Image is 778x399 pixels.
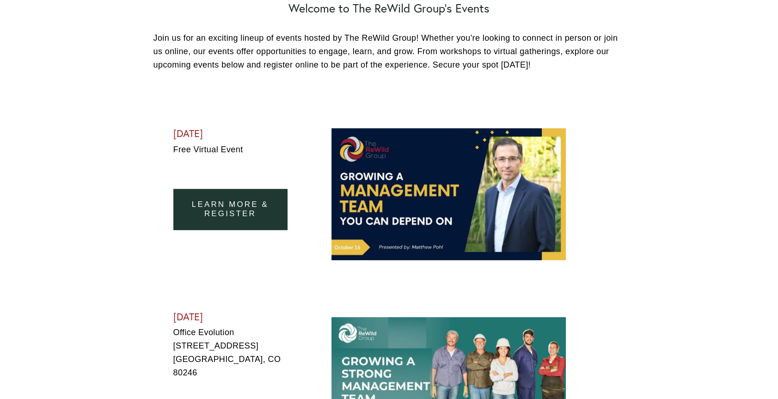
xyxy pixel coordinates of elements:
h4: [DATE] [173,311,288,323]
h4: [DATE] [173,128,288,140]
p: Join us for an exciting lineup of events hosted by The ReWild Group! Whether you're looking to co... [153,31,625,71]
p: Office Evolution [STREET_ADDRESS] [GEOGRAPHIC_DATA], CO 80246 [173,326,288,379]
a: learn more & Register [173,189,288,230]
h2: Welcome to The ReWild Group's Events [153,1,625,15]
